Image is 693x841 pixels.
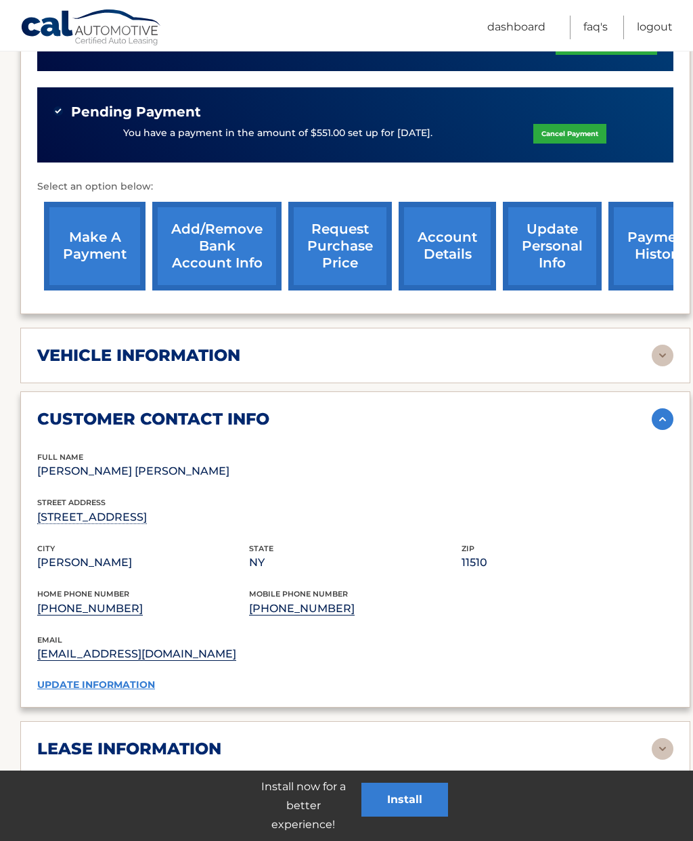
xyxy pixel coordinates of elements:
a: make a payment [44,202,146,290]
p: 11510 [462,553,673,572]
h2: vehicle information [37,345,240,366]
h2: lease information [37,739,221,759]
p: You have a payment in the amount of $551.00 set up for [DATE]. [123,126,432,141]
img: accordion-active.svg [652,408,673,430]
a: Cal Automotive [20,9,162,48]
a: Logout [637,16,673,39]
a: request purchase price [288,202,392,290]
span: home phone number [37,589,129,599]
span: mobile phone number [249,589,348,599]
img: accordion-rest.svg [652,345,673,366]
img: check-green.svg [53,106,63,116]
p: [PERSON_NAME] [PERSON_NAME] [37,462,249,481]
a: account details [399,202,496,290]
p: Install now for a better experience! [245,777,361,834]
a: update information [37,678,155,691]
a: Dashboard [487,16,545,39]
p: Select an option below: [37,179,673,195]
a: FAQ's [583,16,608,39]
a: Add/Remove bank account info [152,202,282,290]
span: full name [37,452,83,462]
a: update personal info [503,202,602,290]
span: Pending Payment [71,104,201,121]
h2: customer contact info [37,409,269,429]
button: Install [361,783,448,817]
span: city [37,544,55,553]
span: email [37,635,62,645]
p: NY [249,553,461,572]
span: zip [462,544,474,553]
span: state [249,544,273,553]
p: [PERSON_NAME] [37,553,249,572]
span: street address [37,498,106,507]
img: accordion-rest.svg [652,738,673,760]
a: Cancel Payment [533,124,606,144]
